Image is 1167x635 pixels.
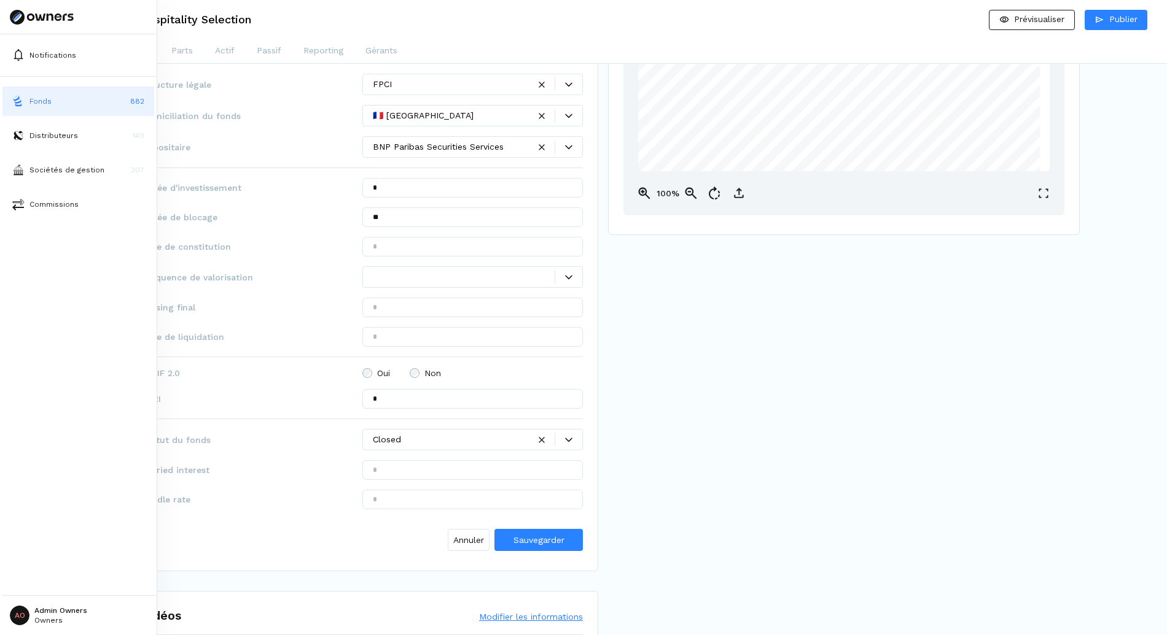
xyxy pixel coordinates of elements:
[142,79,362,91] span: Structure légale
[362,368,372,378] input: Oui
[668,121,779,125] span: capital de 534.706 euros, société de gestion de portefeuille (numéro GP
[912,158,1022,161] span: Les performances passées ne préjugent pas des performances futures et ne
[215,44,235,57] p: Actif
[362,237,583,256] input: Date input
[912,116,1022,120] span: L'exactitude, l'exhaustivité ou la pertinence des informations fournies ne sont
[142,493,362,506] span: Hurdle rate
[142,110,362,122] span: Domiciliation du fonds
[29,164,104,175] p: Sociétés de gestion
[142,271,362,283] span: Fréquence de valorisation
[29,199,79,210] p: Commissions
[703,147,708,151] span: est
[118,14,251,25] h3: 123 Hospitality Selection
[10,606,29,625] span: AO
[131,164,144,175] p: 307
[668,168,778,172] span: expressément à la SGP qu’il ne sera pas remis et qu’aucune des informations
[668,147,671,151] span: Le
[12,129,25,142] img: distributors
[142,141,362,153] span: Dépositaire
[668,82,783,104] span: Avertissements
[790,137,900,140] span: identifiée comme pouvant être transmise à un investisseur peuvent être remis
[256,39,283,64] button: Passif
[142,301,362,314] span: Closing final
[912,121,1022,125] span: pas garanties bien que ces informations aient été établies à partir de sources
[2,87,154,116] a: fundsFonds882
[1109,13,1138,26] p: Publier
[142,211,362,223] span: Durée de blocage
[362,327,583,347] input: Date input
[874,131,876,135] span: la
[130,96,144,107] p: 882
[377,369,390,377] span: Oui
[912,137,1022,140] span: Les informations sont toutefois inévitablement partielles, fournies sur la base
[747,147,750,151] span: et
[790,158,900,161] span: ou non), une sollicitation d'offre, ou une offre d'achat, de vente ou d'arbitrage
[668,137,736,140] span: numéro B 432 510 345 RCS [GEOGRAPHIC_DATA].
[170,39,194,64] button: Parts
[879,131,900,135] span: documentation
[912,147,926,151] span: d’évolution.
[142,606,181,625] h1: Vidéos
[12,164,25,176] img: asset-managers
[912,142,1022,145] span: de données de marché constatées à un moment précis et sont susceptibles
[790,152,900,156] span: Ce document ne constitue en aucun cas une recommandation (personnalisée
[2,155,154,185] button: asset-managersSociétés de gestion307
[302,39,345,64] button: Reporting
[790,116,900,120] span: Les informations contenues dans ce document ont pour objectif d'informer le
[765,147,767,151] span: à
[668,126,749,130] span: 01-021) ayant son siège social au [STREET_ADDRESS] -
[752,147,762,151] span: réservé
[989,10,1075,30] button: Prévisualiser
[142,182,362,194] span: Durée d'investissement
[790,168,805,172] span: comme tel.
[29,96,52,107] p: Fonds
[303,44,343,57] p: Reporting
[2,121,154,150] button: distributorsDistributeurs149
[728,147,745,151] span: confidentiel
[912,168,966,172] span: risque de perte en capital et d’illiquidité.
[142,464,362,476] span: Carried interest
[1014,13,1064,26] p: Prévisualiser
[513,535,564,545] span: Sauvegarder
[448,529,490,551] button: Annuler
[424,369,441,377] span: Non
[142,367,362,379] span: ELTIF 2.0
[410,368,420,378] input: Non
[142,393,362,405] span: SRRI
[257,44,281,57] p: Passif
[34,607,87,614] p: Admin Owners
[808,131,811,135] span: et
[12,198,25,210] img: commissions
[790,131,806,135] span: documents
[365,44,397,57] p: Gérants
[912,163,1022,166] span: sont pas garantes des résultats à venir. Investir dans le non côté présente un
[768,147,778,151] span: l’usage
[34,617,87,624] p: Owners
[1085,10,1147,30] button: Publier
[790,121,900,125] span: destinataire en complétant certaines caractéristiques des Fonds de la SGP
[668,163,779,166] span: offerts par la SGP. En acceptant sa remise, le destinataire déclare et garantit
[362,298,583,317] input: Date input
[668,152,779,156] span: personnel et exclusif de son destinataire. Il lui est remis afin de lui permettre
[687,147,701,151] span: document
[479,610,583,623] button: Modifier les informations
[674,147,684,151] span: présent
[833,131,853,135] span: expressément
[790,142,819,145] span: à de tels investisseurs.
[171,44,193,57] p: Parts
[856,131,862,135] span: visés
[2,40,154,70] button: Notifications
[142,241,362,253] span: Date de constitution
[29,50,76,61] p: Notifications
[2,190,154,219] button: commissionsCommissions
[813,131,830,135] span: informations
[655,187,680,200] p: 100%
[214,39,236,64] button: Actif
[133,130,144,141] p: 149
[453,534,484,547] span: Annuler
[364,39,399,64] button: Gérants
[668,158,779,161] span: d’obtenir une information comparative sur certains des services et produits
